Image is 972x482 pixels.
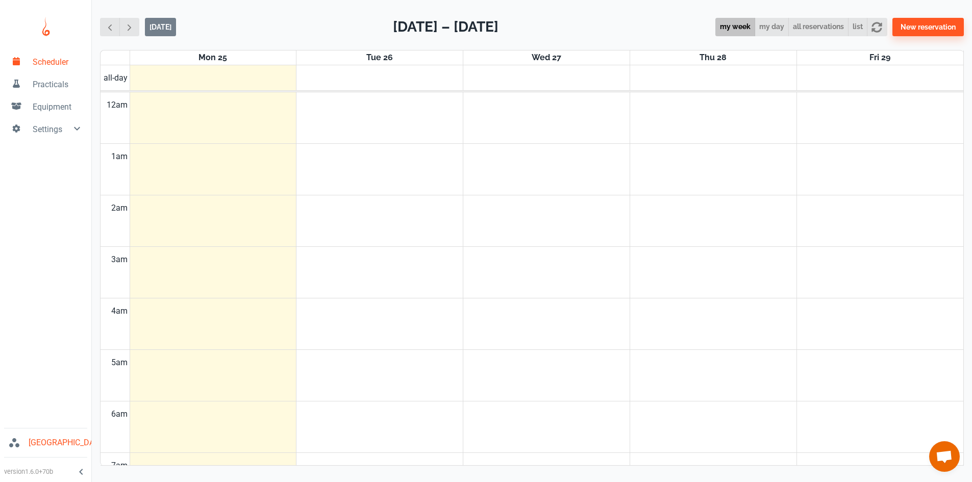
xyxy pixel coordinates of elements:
a: August 27, 2025 [530,50,563,65]
button: [DATE] [145,18,176,36]
button: my day [755,18,789,37]
button: Next week [119,18,139,37]
button: list [848,18,867,37]
h2: [DATE] – [DATE] [393,16,499,38]
span: all-day [102,72,130,84]
div: 7am [109,453,130,478]
a: August 29, 2025 [867,50,892,65]
a: August 25, 2025 [196,50,229,65]
div: 5am [109,350,130,375]
button: refresh [867,18,887,37]
div: 3am [109,247,130,272]
button: Previous week [100,18,120,37]
a: Open chat [929,441,960,472]
div: 2am [109,195,130,221]
a: August 28, 2025 [697,50,729,65]
button: all reservations [788,18,849,37]
div: 4am [109,298,130,324]
button: New reservation [892,18,964,36]
div: 12am [105,92,130,118]
button: my week [715,18,755,37]
a: August 26, 2025 [364,50,395,65]
div: 6am [109,401,130,427]
div: 1am [109,144,130,169]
